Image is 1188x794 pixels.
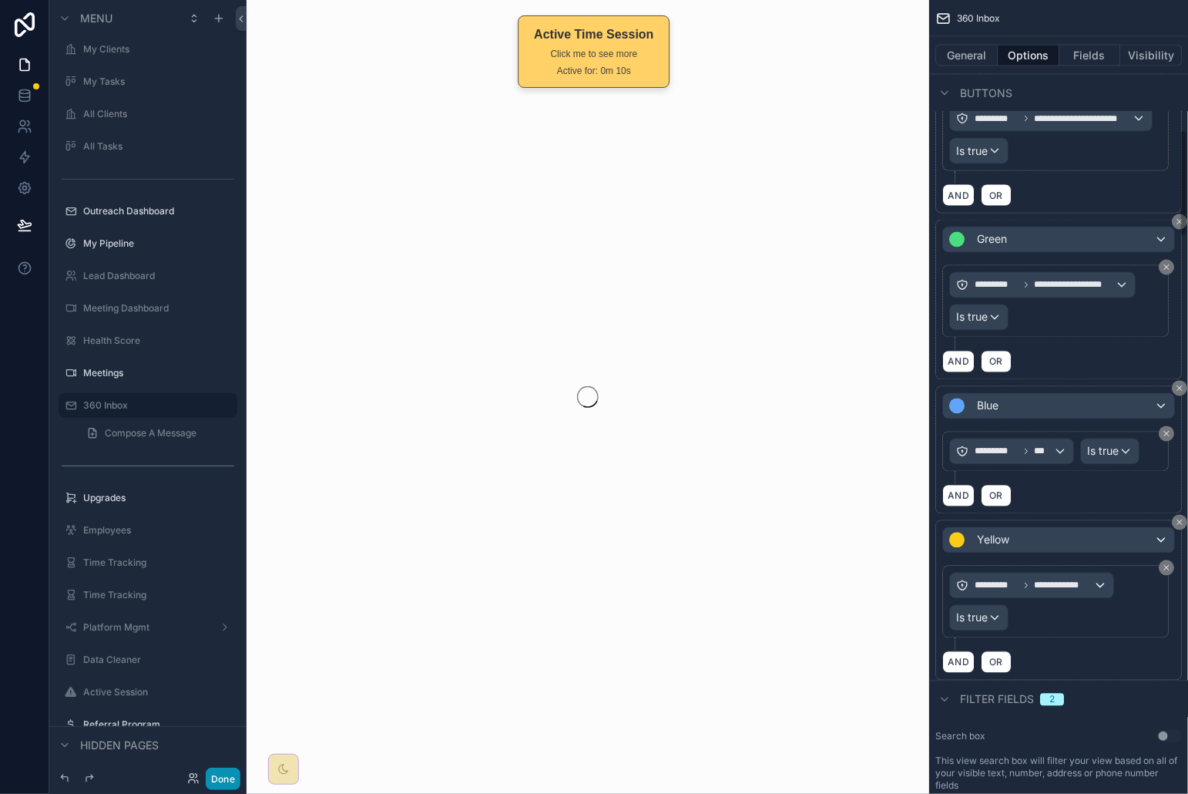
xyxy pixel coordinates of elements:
button: Fields [1059,45,1121,66]
span: Menu [80,11,112,26]
label: Meetings [83,367,234,379]
button: OR [981,184,1012,207]
span: Yellow [977,533,1009,548]
label: Time Tracking [83,557,234,569]
button: Done [206,768,240,790]
span: Hidden pages [80,738,159,753]
label: My Tasks [83,76,234,88]
label: Health Score [83,335,234,347]
button: AND [942,351,975,373]
span: Is true [956,611,988,626]
button: Is true [1080,439,1139,465]
label: All Tasks [83,140,234,153]
label: All Clients [83,108,234,120]
span: Filter fields [960,692,1034,708]
label: Search box [935,730,985,742]
span: Blue [977,399,998,414]
span: Is true [1087,444,1119,459]
label: My Clients [83,43,234,56]
label: Active Session [83,686,234,698]
span: OR [986,657,1006,668]
span: 360 Inbox [957,12,1000,25]
label: Employees [83,524,234,537]
div: Active for: 0m 10s [534,64,653,78]
span: Compose A Message [105,427,196,439]
button: OR [981,351,1012,373]
button: Options [998,45,1059,66]
span: Buttons [960,86,1012,101]
button: Yellow [942,527,1175,553]
span: OR [986,356,1006,368]
label: Platform Mgmt [83,621,213,634]
button: AND [942,485,975,507]
button: OR [981,485,1012,507]
button: Is true [949,138,1008,164]
label: Lead Dashboard [83,270,234,282]
span: Is true [956,310,988,325]
button: Visibility [1120,45,1182,66]
button: OR [981,651,1012,674]
div: 2 [1049,694,1055,706]
label: 360 Inbox [83,399,228,412]
button: AND [942,651,975,674]
div: Active Time Session [534,25,653,44]
label: My Pipeline [83,237,234,250]
button: Blue [942,393,1175,419]
button: AND [942,184,975,207]
div: Click me to see more [534,47,653,61]
span: Is true [956,143,988,159]
button: Is true [949,605,1008,631]
a: Compose A Message [77,421,237,446]
label: Time Tracking [83,589,234,601]
button: General [935,45,998,66]
label: This view search box will filter your view based on all of your visible text, number, address or ... [935,755,1182,792]
span: OR [986,190,1006,201]
label: Upgrades [83,492,234,504]
span: Green [977,232,1007,247]
label: Data Cleaner [83,654,234,666]
span: OR [986,490,1006,502]
button: Is true [949,304,1008,331]
label: Meeting Dashboard [83,302,234,315]
label: Referral Program [83,718,234,731]
button: Green [942,227,1175,253]
label: Outreach Dashboard [83,205,234,217]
